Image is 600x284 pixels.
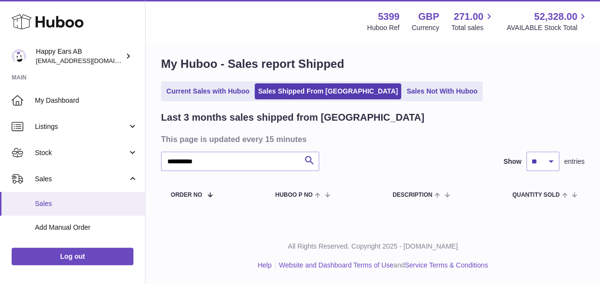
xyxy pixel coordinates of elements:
span: entries [564,157,584,166]
a: Sales Not With Huboo [403,83,481,99]
span: My Dashboard [35,96,138,105]
strong: 5399 [378,10,400,23]
span: Quantity Sold [512,192,560,198]
p: All Rights Reserved. Copyright 2025 - [DOMAIN_NAME] [153,242,592,251]
a: 52,328.00 AVAILABLE Stock Total [506,10,588,32]
a: Sales Shipped From [GEOGRAPHIC_DATA] [255,83,401,99]
a: Current Sales with Huboo [163,83,253,99]
span: Add Manual Order [35,223,138,232]
span: Description [392,192,432,198]
span: Total sales [451,23,494,32]
li: and [276,261,488,270]
span: Huboo P no [275,192,312,198]
span: [EMAIL_ADDRESS][DOMAIN_NAME] [36,57,143,64]
span: Sales [35,174,128,184]
span: 52,328.00 [534,10,577,23]
a: 271.00 Total sales [451,10,494,32]
span: Sales [35,199,138,208]
a: Service Terms & Conditions [405,261,488,269]
a: Help [258,261,272,269]
div: Happy Ears AB [36,47,123,65]
span: 271.00 [454,10,483,23]
h1: My Huboo - Sales report Shipped [161,56,584,72]
label: Show [503,157,521,166]
a: Log out [12,248,133,265]
span: Listings [35,122,128,131]
span: AVAILABLE Stock Total [506,23,588,32]
div: Currency [412,23,439,32]
h2: Last 3 months sales shipped from [GEOGRAPHIC_DATA] [161,111,424,124]
a: Website and Dashboard Terms of Use [279,261,393,269]
h3: This page is updated every 15 minutes [161,134,582,144]
strong: GBP [418,10,439,23]
div: Huboo Ref [367,23,400,32]
span: Stock [35,148,128,158]
img: 3pl@happyearsearplugs.com [12,49,26,63]
span: Order No [171,192,202,198]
